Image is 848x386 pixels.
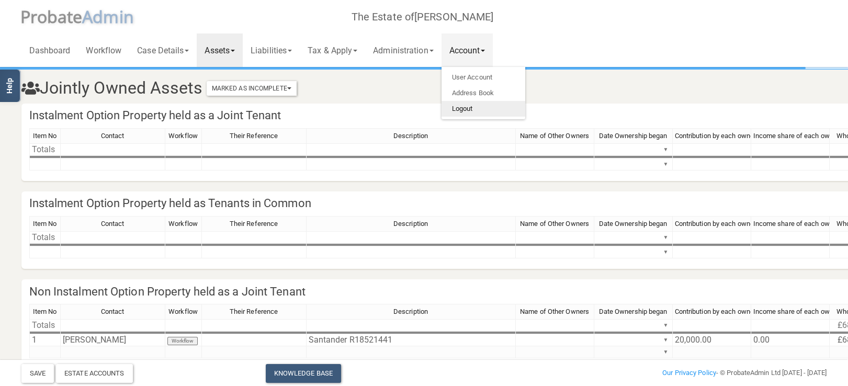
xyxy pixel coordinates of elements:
[393,132,428,140] span: Description
[520,220,589,228] span: Name of Other Owners
[33,132,57,140] span: Item No
[56,364,133,383] div: Estate Accounts
[93,5,133,28] span: dmin
[266,364,341,383] a: Knowledge Base
[662,320,670,331] div: ▼
[599,308,668,315] span: Date Ownership began
[675,220,756,228] span: Contribution by each owner
[442,33,493,67] a: Account
[675,132,756,140] span: Contribution by each owner
[101,132,125,140] span: Contact
[230,132,278,140] span: Their Reference
[21,364,54,383] button: Save
[599,220,668,228] span: Date Ownership began
[300,33,365,67] a: Tax & Apply
[129,33,197,67] a: Case Details
[662,158,670,169] div: ▼
[207,81,297,96] button: Marked As Incomplete
[197,33,243,67] a: Assets
[20,5,83,28] span: P
[21,33,78,67] a: Dashboard
[230,220,278,228] span: Their Reference
[29,143,61,156] td: Totals
[662,346,670,357] div: ▼
[673,334,751,346] td: 20,000.00
[168,308,198,315] span: Workflow
[78,33,129,67] a: Workflow
[662,369,716,377] a: Our Privacy Policy
[33,220,57,228] span: Item No
[675,308,756,315] span: Contribution by each owner
[520,132,589,140] span: Name of Other Owners
[662,334,670,345] div: ▼
[393,308,428,315] span: Description
[662,232,670,243] div: ▼
[442,70,525,85] a: User Account
[82,5,134,28] span: A
[243,33,300,67] a: Liabilities
[168,132,198,140] span: Workflow
[168,220,198,228] span: Workflow
[29,334,61,346] td: 1
[29,231,61,244] td: Totals
[753,132,840,140] span: Income share of each owner
[753,220,840,228] span: Income share of each owner
[442,85,525,101] a: Address Book
[29,319,61,332] td: Totals
[393,220,428,228] span: Description
[442,101,525,117] a: Logout
[751,334,830,346] td: 0.00
[61,334,165,346] td: [PERSON_NAME]
[14,79,698,97] h3: Jointly Owned Assets
[307,334,516,346] td: Santander R18521441
[33,308,57,315] span: Item No
[662,246,670,257] div: ▼
[230,308,278,315] span: Their Reference
[520,308,589,315] span: Name of Other Owners
[753,308,840,315] span: Income share of each owner
[101,308,125,315] span: Contact
[599,132,668,140] span: Date Ownership began
[561,367,834,379] div: - © ProbateAdmin Ltd [DATE] - [DATE]
[30,5,83,28] span: robate
[365,33,441,67] a: Administration
[101,220,125,228] span: Contact
[662,144,670,155] div: ▼
[167,337,198,345] button: Workflow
